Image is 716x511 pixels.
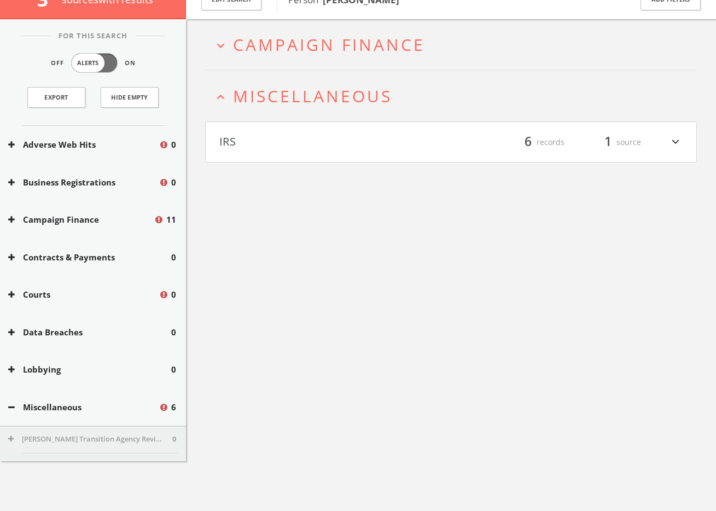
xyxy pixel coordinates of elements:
button: Hide Empty [101,87,159,108]
span: 6 [520,132,537,152]
span: 1 [599,132,616,152]
button: Campaign Finance [8,213,154,226]
span: Campaign Finance [233,33,425,56]
span: 0 [171,251,176,264]
span: On [125,59,136,68]
button: [PERSON_NAME] Transition Agency Review Teams [8,434,172,445]
span: For This Search [50,31,136,42]
button: Lobbying [8,363,171,376]
i: expand_more [213,38,228,53]
button: expand_moreCampaign Finance [213,36,697,54]
span: 11 [166,213,176,226]
span: 0 [172,434,176,445]
span: 0 [171,288,176,301]
span: 0 [171,363,176,376]
button: IRS [219,133,451,152]
button: expand_lessMiscellaneous [213,87,697,105]
i: expand_less [213,90,228,104]
button: Courts [8,288,159,301]
span: 0 [171,176,176,189]
span: 0 [171,138,176,151]
button: Miscellaneous [8,401,159,414]
div: source [575,133,641,152]
span: Miscellaneous [233,85,392,107]
div: records [499,133,564,152]
span: 6 [171,401,176,414]
button: Adverse Web Hits [8,138,159,151]
button: Data Breaches [8,326,171,339]
a: Export [27,87,85,108]
button: Business Registrations [8,176,159,189]
span: Off [51,59,64,68]
span: 0 [171,326,176,339]
button: Contracts & Payments [8,251,171,264]
i: expand_more [668,133,683,152]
